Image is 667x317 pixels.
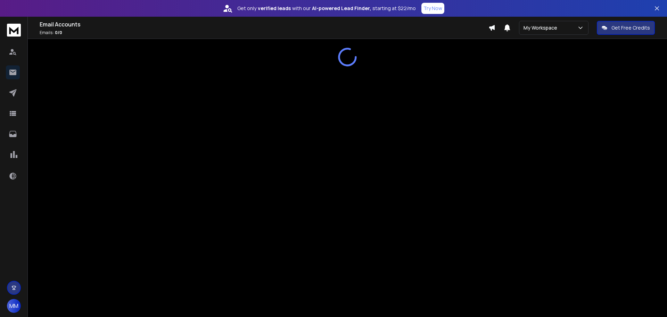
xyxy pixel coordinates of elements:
strong: verified leads [258,5,291,12]
button: MM [7,299,21,313]
p: Get only with our starting at $22/mo [237,5,416,12]
button: Try Now [421,3,444,14]
strong: AI-powered Lead Finder, [312,5,371,12]
p: Try Now [423,5,442,12]
h1: Email Accounts [40,20,488,29]
img: logo [7,24,21,37]
span: 0 / 0 [55,30,62,35]
button: Get Free Credits [597,21,655,35]
p: Emails : [40,30,488,35]
p: My Workspace [524,24,560,31]
p: Get Free Credits [611,24,650,31]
